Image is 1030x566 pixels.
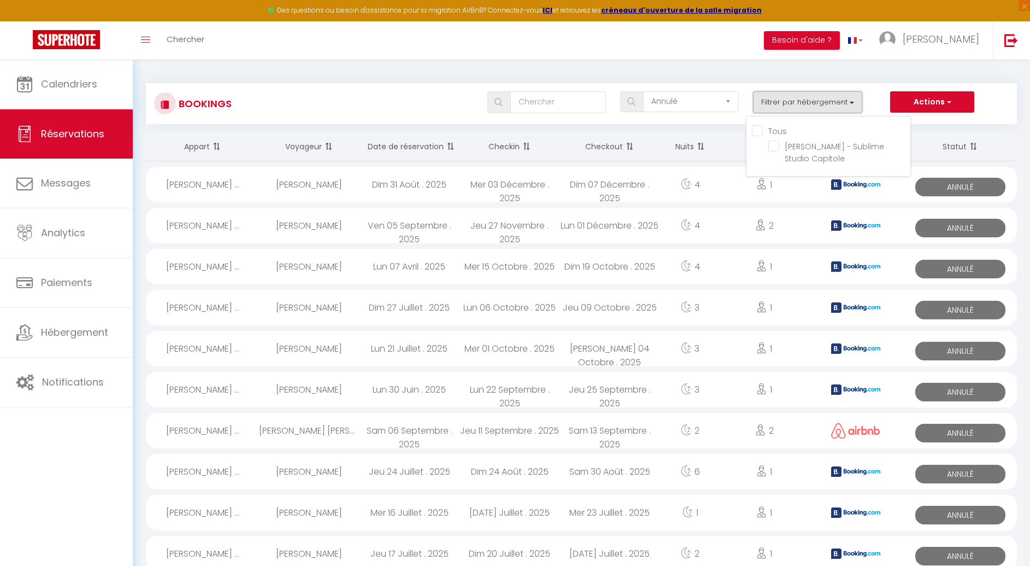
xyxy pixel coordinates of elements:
[41,325,108,339] span: Hébergement
[41,127,104,141] span: Réservations
[158,21,213,60] a: Chercher
[9,4,42,37] button: Ouvrir le widget de chat LiveChat
[601,5,762,15] a: créneaux d'ouverture de la salle migration
[510,91,606,113] input: Chercher
[660,132,721,161] th: Sort by nights
[259,132,359,161] th: Sort by guest
[33,30,100,49] img: Super Booking
[753,91,862,113] button: Filtrer par hébergement
[543,5,552,15] a: ICI
[871,21,993,60] a: ... [PERSON_NAME]
[721,132,808,161] th: Sort by people
[460,132,560,161] th: Sort by checkin
[42,375,104,389] span: Notifications
[904,132,1017,161] th: Sort by status
[785,141,884,164] span: [PERSON_NAME] - Sublime Studio Capitole
[41,276,92,289] span: Paiements
[176,91,232,116] h3: Bookings
[41,77,97,91] span: Calendriers
[146,132,259,161] th: Sort by rentals
[167,33,204,45] span: Chercher
[41,176,91,190] span: Messages
[764,31,840,50] button: Besoin d'aide ?
[41,226,85,240] span: Analytics
[360,132,460,161] th: Sort by booking date
[879,31,896,48] img: ...
[1004,33,1018,47] img: logout
[890,91,974,113] button: Actions
[560,132,660,161] th: Sort by checkout
[903,32,979,46] span: [PERSON_NAME]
